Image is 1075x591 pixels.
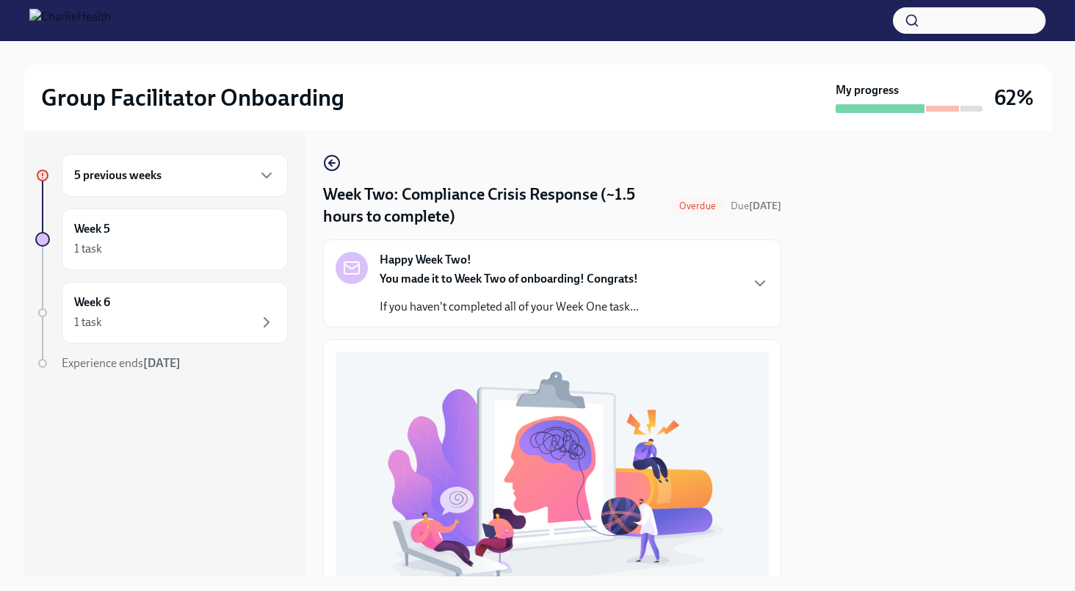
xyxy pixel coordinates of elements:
[731,200,781,212] span: Due
[836,82,899,98] strong: My progress
[380,272,638,286] strong: You made it to Week Two of onboarding! Congrats!
[74,241,102,257] div: 1 task
[41,83,344,112] h2: Group Facilitator Onboarding
[35,282,288,344] a: Week 61 task
[323,184,665,228] h4: Week Two: Compliance Crisis Response (~1.5 hours to complete)
[62,356,181,370] span: Experience ends
[74,167,162,184] h6: 5 previous weeks
[62,154,288,197] div: 5 previous weeks
[670,200,725,211] span: Overdue
[74,314,102,330] div: 1 task
[74,221,110,237] h6: Week 5
[143,356,181,370] strong: [DATE]
[29,9,111,32] img: CharlieHealth
[380,299,639,315] p: If you haven't completed all of your Week One task...
[35,209,288,270] a: Week 51 task
[994,84,1034,111] h3: 62%
[74,294,110,311] h6: Week 6
[380,252,471,268] strong: Happy Week Two!
[731,199,781,213] span: August 4th, 2025 10:00
[749,200,781,212] strong: [DATE]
